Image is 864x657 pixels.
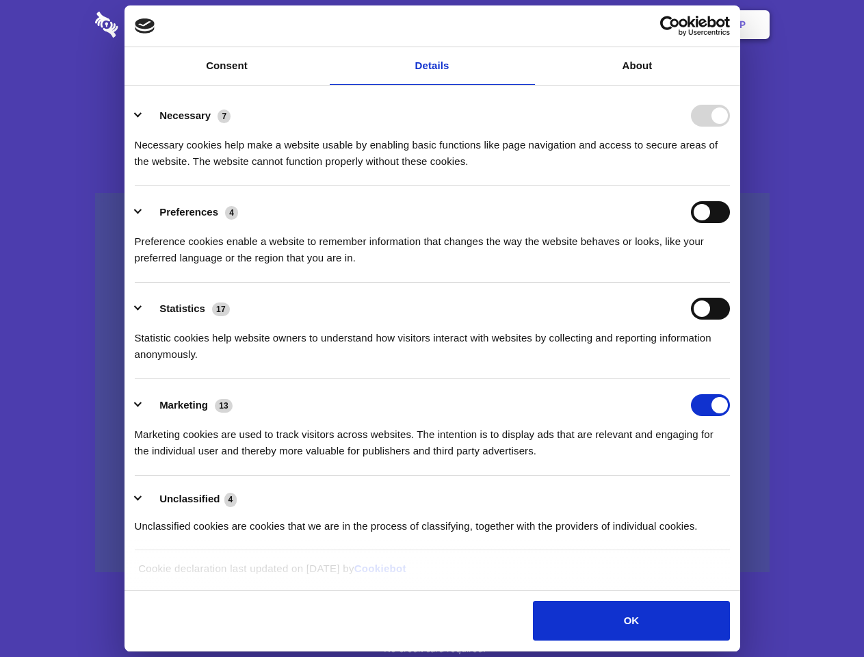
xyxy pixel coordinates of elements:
iframe: Drift Widget Chat Controller [796,589,848,641]
span: 13 [215,399,233,413]
button: Preferences (4) [135,201,247,223]
a: Wistia video thumbnail [95,193,770,573]
label: Marketing [159,399,208,411]
a: Usercentrics Cookiebot - opens in a new window [610,16,730,36]
a: Details [330,47,535,85]
button: Unclassified (4) [135,491,246,508]
label: Statistics [159,302,205,314]
button: Marketing (13) [135,394,241,416]
button: Necessary (7) [135,105,239,127]
button: Statistics (17) [135,298,239,320]
a: Cookiebot [354,563,406,574]
label: Necessary [159,109,211,121]
span: 4 [225,206,238,220]
div: Marketing cookies are used to track visitors across websites. The intention is to display ads tha... [135,416,730,459]
span: 7 [218,109,231,123]
span: 4 [224,493,237,506]
a: Login [620,3,680,46]
div: Statistic cookies help website owners to understand how visitors interact with websites by collec... [135,320,730,363]
div: Cookie declaration last updated on [DATE] by [128,561,736,587]
a: Contact [555,3,618,46]
span: 17 [212,302,230,316]
div: Preference cookies enable a website to remember information that changes the way the website beha... [135,223,730,266]
div: Unclassified cookies are cookies that we are in the process of classifying, together with the pro... [135,508,730,534]
a: Consent [125,47,330,85]
a: About [535,47,740,85]
img: logo [135,18,155,34]
h4: Auto-redaction of sensitive data, encrypted data sharing and self-destructing private chats. Shar... [95,125,770,170]
label: Preferences [159,206,218,218]
h1: Eliminate Slack Data Loss. [95,62,770,111]
a: Pricing [402,3,461,46]
img: logo-wordmark-white-trans-d4663122ce5f474addd5e946df7df03e33cb6a1c49d2221995e7729f52c070b2.svg [95,12,212,38]
div: Necessary cookies help make a website usable by enabling basic functions like page navigation and... [135,127,730,170]
button: OK [533,601,729,641]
